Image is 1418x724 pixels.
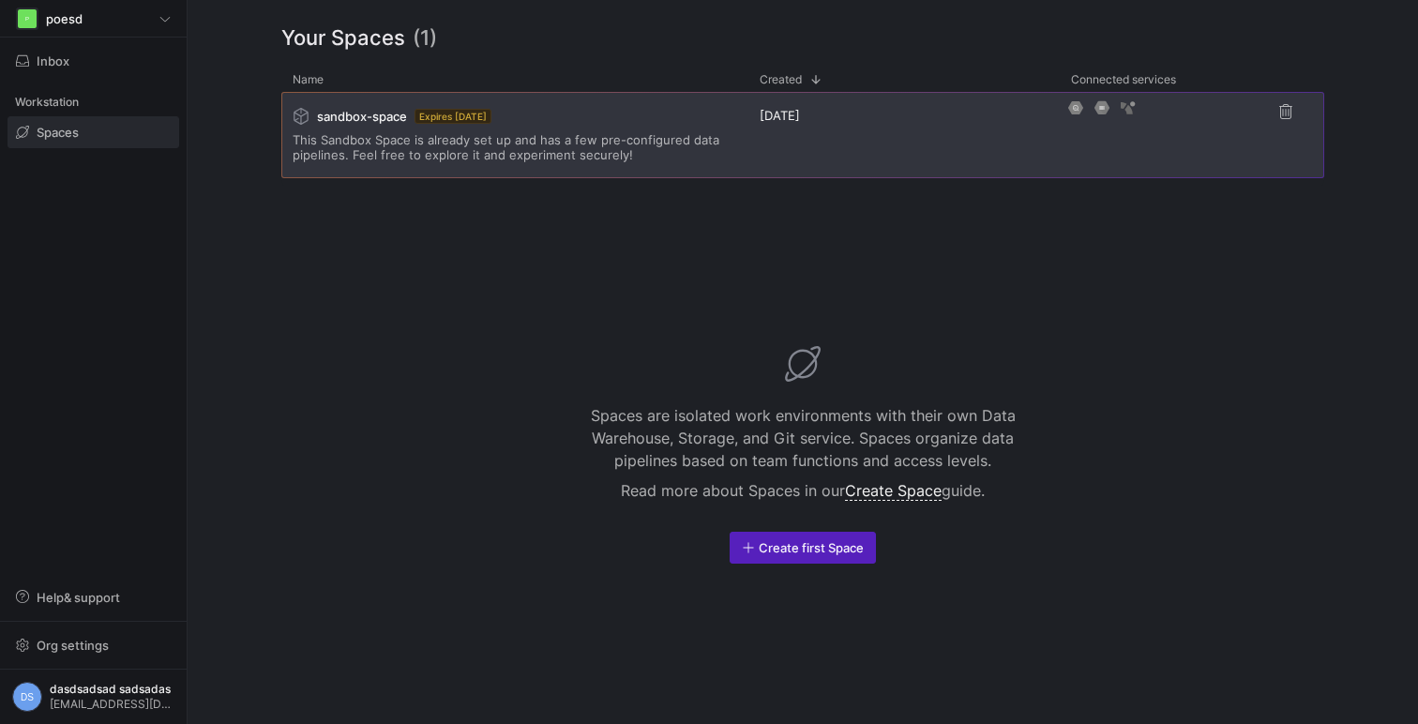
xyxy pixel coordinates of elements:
[8,45,179,77] button: Inbox
[8,88,179,116] div: Workstation
[50,683,174,696] span: dasdsadsad sadsadas
[18,9,37,28] div: P
[8,581,179,613] button: Help& support
[8,677,179,716] button: DSdasdsadsad sadsadas[EMAIL_ADDRESS][DOMAIN_NAME]
[37,638,109,653] span: Org settings
[413,23,437,53] span: (1)
[730,532,876,564] button: Create first Space
[12,682,42,712] div: DS
[281,92,1324,186] div: Press SPACE to select this row.
[37,125,79,140] span: Spaces
[8,640,179,655] a: Org settings
[293,132,737,162] span: This Sandbox Space is already set up and has a few pre-configured data pipelines. Feel free to ex...
[415,109,491,124] span: Expires [DATE]
[1071,73,1176,86] span: Connected services
[845,481,942,501] a: Create Space
[317,109,407,124] span: sandbox-space
[50,698,174,711] span: [EMAIL_ADDRESS][DOMAIN_NAME]
[37,53,69,68] span: Inbox
[760,73,802,86] span: Created
[568,479,1037,502] p: Read more about Spaces in our guide.
[760,108,800,123] span: [DATE]
[37,590,120,605] span: Help & support
[568,404,1037,472] p: Spaces are isolated work environments with their own Data Warehouse, Storage, and Git service. Sp...
[281,23,405,53] span: Your Spaces
[8,629,179,661] button: Org settings
[293,73,324,86] span: Name
[46,11,83,26] span: poesd
[759,540,864,555] span: Create first Space
[8,116,179,148] a: Spaces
